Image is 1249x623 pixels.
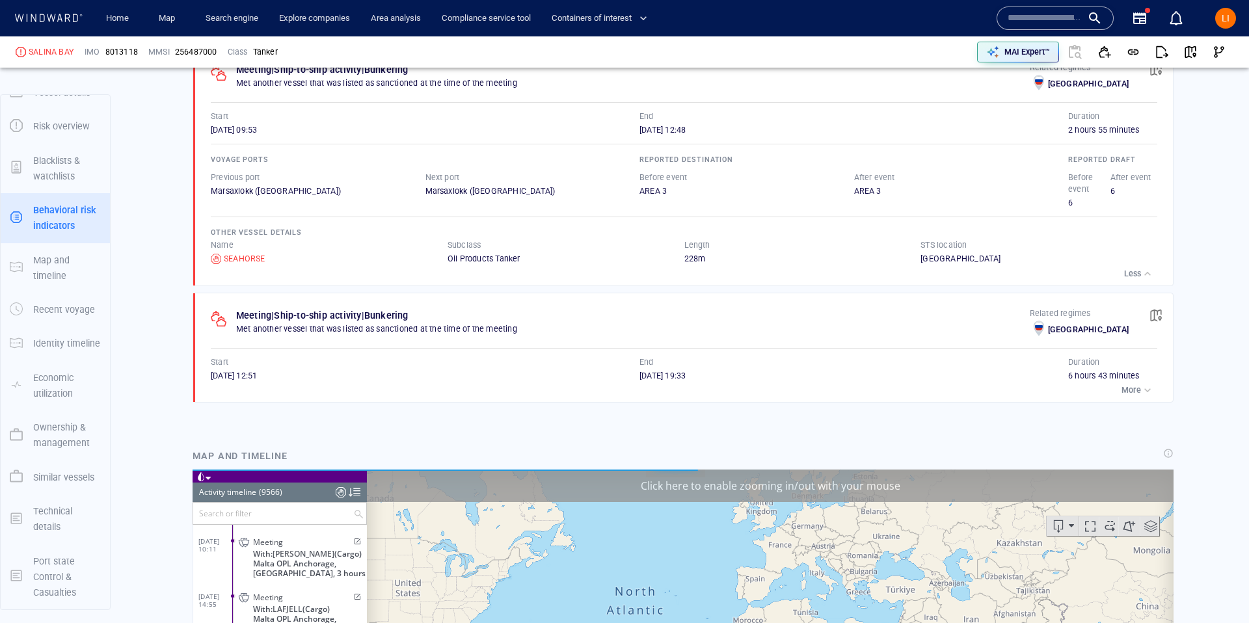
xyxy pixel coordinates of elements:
[1176,38,1205,66] button: View on map
[1118,381,1157,399] button: More
[6,260,174,296] dl: [DATE] 01:20Port callMarsaxlokk , [GEOGRAPHIC_DATA]- 7 hours
[60,305,90,315] span: Port call
[1,243,110,293] button: Map and timeline
[1068,370,1157,382] div: 6 hours 43 minutes
[546,7,658,30] button: Containers of interest
[60,281,151,291] span: Marsaxlokk , [GEOGRAPHIC_DATA]
[175,46,217,58] div: 256487000
[1121,265,1157,283] button: Less
[6,224,174,260] dl: [DATE] 13:14Port callMarsaxlokk , [GEOGRAPHIC_DATA]- 10 hours
[60,245,149,255] div: Marsaxlokk , [GEOGRAPHIC_DATA]
[228,46,248,58] p: Class
[33,370,101,402] p: Economic utilization
[211,356,228,368] p: Start
[211,239,234,251] p: Name
[1,494,110,544] button: Technical details
[6,169,174,224] dl: [DATE] 19:55Anchored[GEOGRAPHIC_DATA], [GEOGRAPHIC_DATA] Freeport, 2 days
[1142,55,1170,84] button: View on map
[887,47,906,66] div: Focus on vessel path
[448,253,684,265] div: Oil Products Tanker
[149,245,175,255] span: - 10 hours
[1,361,110,411] button: Economic utilization
[60,269,90,279] span: Port call
[158,397,169,404] span: Edit activity risk
[1,570,110,582] a: Port state Control & Casualties
[1,161,110,174] a: Blacklists & watchlists
[211,185,425,197] div: Marsaxlokk ([GEOGRAPHIC_DATA])
[1004,46,1050,58] p: MAI Expert™
[60,178,96,188] span: Anchored
[1,378,110,391] a: Economic utilization
[977,42,1059,62] button: MAI Expert™
[148,46,170,58] p: MMSI
[684,253,921,265] div: 228 m
[920,239,967,251] p: STS location
[1,429,110,441] a: Ownership & management
[211,125,257,135] span: [DATE] 09:53
[366,7,426,30] a: Area analysis
[80,135,110,144] div: LAFJELL
[947,47,967,66] div: Toggle map information layers
[60,135,137,144] span: With: (Cargo)
[60,233,90,243] span: Port call
[105,46,138,58] span: 8013118
[6,233,40,249] span: [DATE] 13:14
[552,11,647,26] span: Containers of interest
[1068,155,1136,164] span: Reported draft
[1,120,110,132] a: Risk overview
[6,59,174,114] dl: [DATE] 10:11MeetingWith:[PERSON_NAME](Cargo)Malta OPL Anchorage, [GEOGRAPHIC_DATA], 3 hours
[33,118,90,134] p: Risk overview
[1121,384,1141,396] p: More
[1,261,110,273] a: Map and timeline
[1030,308,1129,319] p: Related regimes
[425,172,460,183] p: Next port
[60,396,90,406] span: Meeting
[1,460,110,494] button: Similar vessels
[191,334,216,344] span: 7 days
[639,111,654,122] p: End
[80,79,142,89] div: [PERSON_NAME]
[219,330,275,350] div: [DATE] - [DATE]
[1,544,110,610] button: Port state Control & Casualties
[6,296,174,332] dl: [DATE] 14:29Port callMarsaxlokk , [GEOGRAPHIC_DATA]- 17 hours
[33,470,94,485] p: Similar vessels
[1068,124,1157,136] div: 2 hours 55 minutes
[926,47,947,66] div: tooltips.createAOI
[639,155,733,164] span: Reported destination
[6,387,174,452] dl: [DATE] 09:34Meeting
[6,68,40,83] span: [DATE] 10:11
[6,269,40,285] span: [DATE] 01:20
[854,172,895,183] p: After event
[1048,78,1129,90] p: [GEOGRAPHIC_DATA]
[60,144,174,164] span: Malta OPL Anchorage, [GEOGRAPHIC_DATA], 4 hours
[913,392,978,401] a: Improve this map
[236,323,1030,335] p: Met another vessel that was listed as sanctioned at the time of the meeting
[60,317,174,326] div: Marsaxlokk , Malta- 17 hours
[639,185,854,197] div: AREA 3
[1068,197,1110,209] div: 6
[436,7,536,30] a: Compliance service tool
[60,281,174,291] div: Marsaxlokk , Malta- 7 hours
[60,317,149,326] span: Marsaxlokk , [GEOGRAPHIC_DATA]
[148,7,190,30] button: Map
[639,371,686,380] span: [DATE] 19:33
[211,155,269,164] span: Voyage ports
[6,305,40,321] span: [DATE] 14:29
[16,47,26,57] div: High risk
[33,302,95,317] p: Recent voyage
[1110,185,1153,197] div: 6
[920,253,1157,265] div: [GEOGRAPHIC_DATA]
[80,79,142,89] div: MEHMET IMAMOGLU
[1,470,110,483] a: Similar vessels
[200,7,263,30] button: Search engine
[1,326,110,360] button: Identity timeline
[181,364,216,378] div: 1000km
[425,185,640,197] div: Marsaxlokk ([GEOGRAPHIC_DATA])
[274,7,355,30] a: Explore companies
[29,46,74,58] span: SALINA BAY
[253,46,278,58] div: Tanker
